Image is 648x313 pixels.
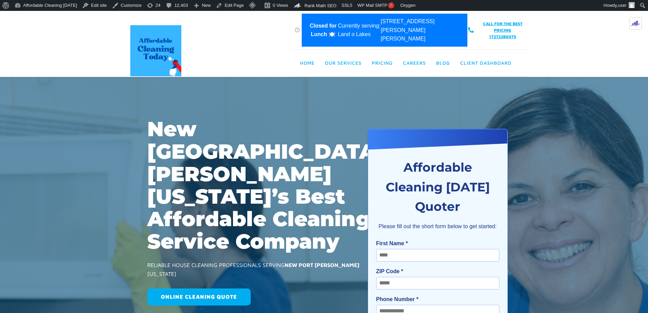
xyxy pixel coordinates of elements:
label: ZIP Code * [376,267,499,276]
a: Blog [431,52,455,74]
a: Client Dashboard [455,52,517,74]
span: Closed for Lunch 🍽️ [309,21,338,39]
img: Clock Affordable Cleaning Today [295,28,300,32]
h1: New [GEOGRAPHIC_DATA][PERSON_NAME] [US_STATE]’s Best Affordable Cleaning Service Company [147,118,384,253]
a: Our Services [320,52,367,74]
span: ! [388,2,394,9]
label: First Name * [376,239,499,248]
b: NEW PORT [PERSON_NAME] [285,262,359,268]
span: user [618,3,627,8]
a: CALL FOR THE BEST PRICING17272286075 [483,20,523,40]
div: RELIABLE HOUSE CLEANING PROFESSIONALS SERVING [US_STATE] [147,261,361,278]
div: [STREET_ADDRESS][PERSON_NAME][PERSON_NAME] [381,17,461,43]
a: ONLINE CLEANING QUOTE [147,288,251,306]
a: Careers [398,52,431,74]
a: Pricing [367,52,398,74]
p: Please fill out the short form below to get started: [376,222,499,231]
label: Phone Number * [376,295,499,304]
a: Home [295,52,320,74]
h2: Affordable Cleaning [DATE] Quoter [376,158,499,217]
span: Rank Math SEO [304,3,336,8]
div: Currently serving: Land o Lakes [338,21,381,39]
img: affordable cleaning today Logo [130,25,181,76]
